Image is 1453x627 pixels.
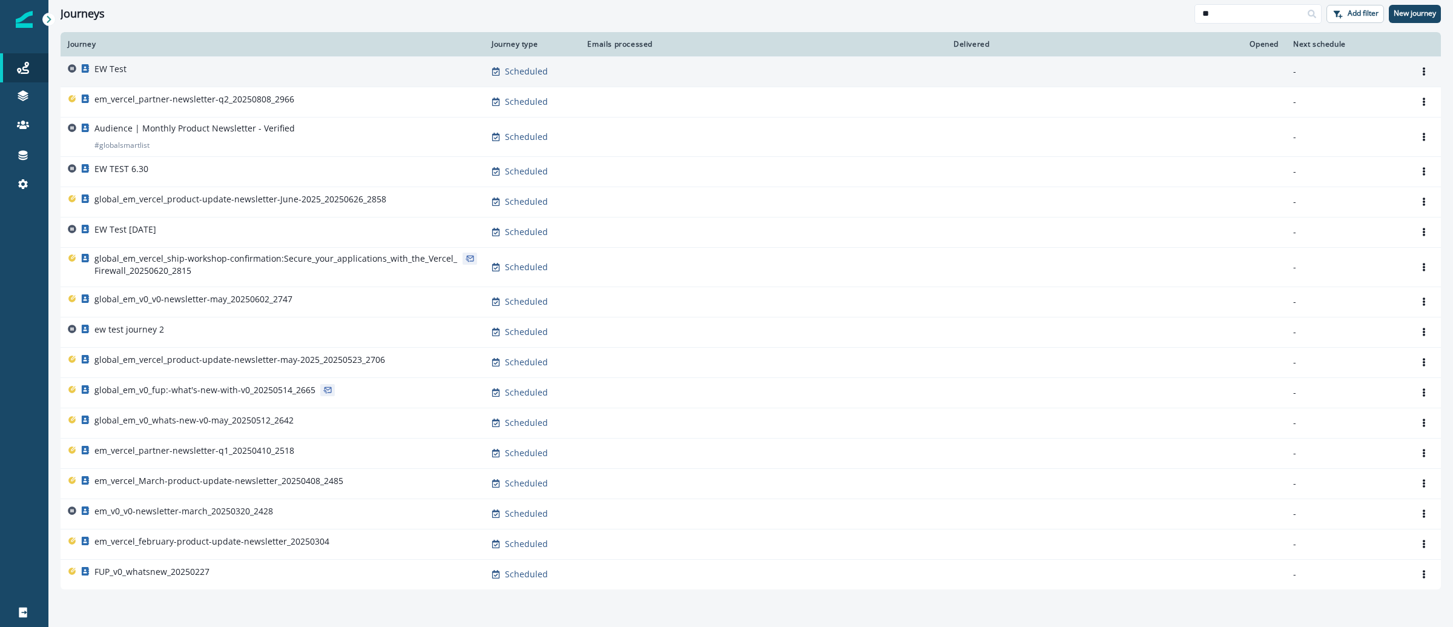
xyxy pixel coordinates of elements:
[1293,568,1400,580] p: -
[1414,62,1434,81] button: Options
[61,287,1441,317] a: global_em_v0_v0-newsletter-may_20250602_2747Scheduled--Options
[505,326,548,338] p: Scheduled
[1414,383,1434,402] button: Options
[61,56,1441,87] a: EW TestScheduled--Options
[1348,9,1379,18] p: Add filter
[1293,226,1400,238] p: -
[61,117,1441,156] a: Audience | Monthly Product Newsletter - Verified#globalsmartlistScheduled--Options
[16,11,33,28] img: Inflection
[505,508,548,520] p: Scheduled
[505,65,548,78] p: Scheduled
[1414,323,1434,341] button: Options
[1293,39,1400,49] div: Next schedule
[61,377,1441,408] a: global_em_v0_fup:-what's-new-with-v0_20250514_2665Scheduled--Options
[505,165,548,177] p: Scheduled
[492,39,568,49] div: Journey type
[1293,508,1400,520] p: -
[94,193,386,205] p: global_em_vercel_product-update-newsletter-June-2025_20250626_2858
[94,93,294,105] p: em_vercel_partner-newsletter-q2_20250808_2966
[1293,386,1400,399] p: -
[1004,39,1279,49] div: Opened
[505,131,548,143] p: Scheduled
[94,445,294,457] p: em_vercel_partner-newsletter-q1_20250410_2518
[94,224,156,236] p: EW Test [DATE]
[94,323,164,336] p: ew test journey 2
[1414,193,1434,211] button: Options
[61,156,1441,187] a: EW TEST 6.30Scheduled--Options
[1293,165,1400,177] p: -
[1414,258,1434,276] button: Options
[1389,5,1441,23] button: New journey
[1394,9,1436,18] p: New journey
[505,568,548,580] p: Scheduled
[68,39,477,49] div: Journey
[1414,565,1434,583] button: Options
[61,247,1441,287] a: global_em_vercel_ship-workshop-confirmation:Secure_your_applications_with_the_Vercel_Firewall_202...
[61,438,1441,468] a: em_vercel_partner-newsletter-q1_20250410_2518Scheduled--Options
[1414,293,1434,311] button: Options
[1293,131,1400,143] p: -
[1293,356,1400,368] p: -
[61,317,1441,347] a: ew test journey 2Scheduled--Options
[61,217,1441,247] a: EW Test [DATE]Scheduled--Options
[61,87,1441,117] a: em_vercel_partner-newsletter-q2_20250808_2966Scheduled--Options
[1326,5,1384,23] button: Add filter
[94,505,273,517] p: em_v0_v0-newsletter-march_20250320_2428
[61,529,1441,559] a: em_vercel_february-product-update-newsletter_20250304Scheduled--Options
[1293,96,1400,108] p: -
[94,139,150,151] p: # globalsmartlist
[1293,538,1400,550] p: -
[1293,261,1400,273] p: -
[505,538,548,550] p: Scheduled
[94,354,385,366] p: global_em_vercel_product-update-newsletter-may-2025_20250523_2706
[61,499,1441,529] a: em_v0_v0-newsletter-march_20250320_2428Scheduled--Options
[94,536,329,548] p: em_vercel_february-product-update-newsletter_20250304
[505,477,548,489] p: Scheduled
[505,386,548,399] p: Scheduled
[1293,417,1400,429] p: -
[1414,474,1434,493] button: Options
[94,384,315,396] p: global_em_v0_fup:-what's-new-with-v0_20250514_2665
[61,7,105,21] h1: Journeys
[505,447,548,459] p: Scheduled
[1414,414,1434,432] button: Options
[1414,93,1434,111] button: Options
[61,468,1441,499] a: em_vercel_March-product-update-newsletter_20250408_2485Scheduled--Options
[1414,444,1434,462] button: Options
[505,226,548,238] p: Scheduled
[1414,353,1434,371] button: Options
[94,475,343,487] p: em_vercel_March-product-update-newsletter_20250408_2485
[1293,326,1400,338] p: -
[505,356,548,368] p: Scheduled
[667,39,989,49] div: Delivered
[61,408,1441,438] a: global_em_v0_whats-new-v0-may_20250512_2642Scheduled--Options
[1293,196,1400,208] p: -
[1293,296,1400,308] p: -
[1414,162,1434,181] button: Options
[1293,447,1400,459] p: -
[1293,65,1400,78] p: -
[1414,505,1434,523] button: Options
[94,163,148,175] p: EW TEST 6.30
[94,63,127,75] p: EW Test
[505,261,548,273] p: Scheduled
[505,417,548,429] p: Scheduled
[61,187,1441,217] a: global_em_vercel_product-update-newsletter-June-2025_20250626_2858Scheduled--Options
[505,96,548,108] p: Scheduled
[94,253,458,277] p: global_em_vercel_ship-workshop-confirmation:Secure_your_applications_with_the_Vercel_Firewall_202...
[94,566,209,578] p: FUP_v0_whatsnew_20250227
[582,39,653,49] div: Emails processed
[94,293,292,305] p: global_em_v0_v0-newsletter-may_20250602_2747
[94,122,295,134] p: Audience | Monthly Product Newsletter - Verified
[94,414,294,426] p: global_em_v0_whats-new-v0-may_20250512_2642
[1414,128,1434,146] button: Options
[1414,535,1434,553] button: Options
[1293,477,1400,489] p: -
[61,559,1441,589] a: FUP_v0_whatsnew_20250227Scheduled--Options
[61,347,1441,377] a: global_em_vercel_product-update-newsletter-may-2025_20250523_2706Scheduled--Options
[505,296,548,308] p: Scheduled
[1414,223,1434,241] button: Options
[505,196,548,208] p: Scheduled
